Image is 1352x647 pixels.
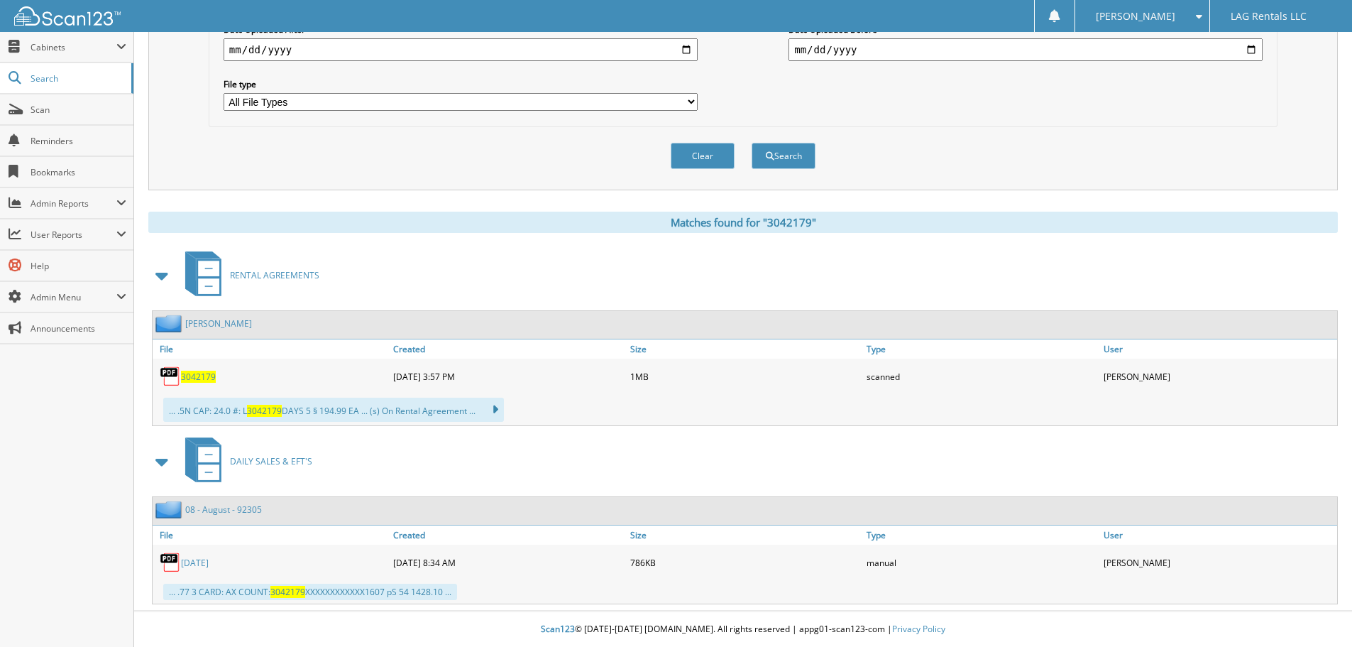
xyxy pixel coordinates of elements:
[892,623,945,635] a: Privacy Policy
[155,315,185,332] img: folder2.png
[390,548,627,577] div: [DATE] 8:34 AM
[247,405,282,417] span: 3042179
[160,366,181,387] img: PDF.png
[153,526,390,545] a: File
[1231,12,1307,21] span: LAG Rentals LLC
[181,371,216,383] a: 3042179
[788,38,1263,61] input: end
[541,623,575,635] span: Scan123
[31,291,116,303] span: Admin Menu
[148,212,1338,233] div: Matches found for "3042179"
[627,526,864,545] a: Size
[1100,339,1337,359] a: User
[177,247,319,303] a: RENTAL AGREEMENTS
[1100,362,1337,391] div: [PERSON_NAME]
[863,339,1100,359] a: Type
[752,143,815,169] button: Search
[863,526,1100,545] a: Type
[224,38,698,61] input: start
[31,260,126,272] span: Help
[1096,12,1175,21] span: [PERSON_NAME]
[627,548,864,577] div: 786KB
[31,229,116,241] span: User Reports
[390,339,627,359] a: Created
[270,586,305,598] span: 3042179
[863,548,1100,577] div: manual
[1100,526,1337,545] a: User
[177,433,312,489] a: DAILY SALES & EFT'S
[627,339,864,359] a: Size
[1100,548,1337,577] div: [PERSON_NAME]
[163,584,457,600] div: ... .77 3 CARD: AX COUNT: XXXXXXXXXXXX1607 pS 54 1428.10 ...
[31,197,116,210] span: Admin Reports
[1281,579,1352,647] iframe: Chat Widget
[31,41,116,53] span: Cabinets
[31,72,124,85] span: Search
[863,362,1100,391] div: scanned
[185,504,262,516] a: 08 - August - 92305
[181,557,209,569] a: [DATE]
[163,398,504,422] div: ... .5N CAP: 24.0 #: L DAYS 5 § 194.99 EA ... (s) On Rental Agreement ...
[230,269,319,281] span: RENTAL AGREEMENTS
[230,455,312,467] span: DAILY SALES & EFT'S
[224,78,698,90] label: File type
[390,362,627,391] div: [DATE] 3:57 PM
[671,143,735,169] button: Clear
[31,104,126,116] span: Scan
[31,166,126,178] span: Bookmarks
[31,322,126,335] span: Announcements
[185,317,252,330] a: [PERSON_NAME]
[14,6,121,26] img: scan123-logo-white.svg
[627,362,864,391] div: 1MB
[153,339,390,359] a: File
[390,526,627,545] a: Created
[155,501,185,518] img: folder2.png
[160,552,181,573] img: PDF.png
[31,135,126,147] span: Reminders
[134,612,1352,647] div: © [DATE]-[DATE] [DOMAIN_NAME]. All rights reserved | appg01-scan123-com |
